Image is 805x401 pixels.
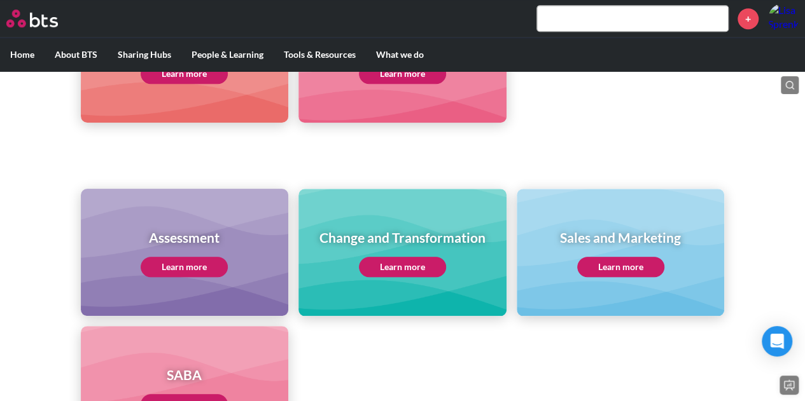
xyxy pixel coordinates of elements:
label: About BTS [45,38,108,71]
label: People & Learning [181,38,274,71]
label: What we do [366,38,434,71]
a: + [738,8,759,29]
a: Learn more [359,257,446,277]
a: Learn more [141,257,228,277]
label: Sharing Hubs [108,38,181,71]
a: Learn more [141,64,228,84]
label: Tools & Resources [274,38,366,71]
h1: SABA [141,365,228,384]
h1: Change and Transformation [319,228,486,247]
div: Open Intercom Messenger [762,326,792,357]
h1: Sales and Marketing [560,228,681,247]
a: Learn more [577,257,664,277]
a: Go home [6,10,81,27]
a: Profile [768,3,799,34]
img: BTS Logo [6,10,58,27]
a: Learn more [359,64,446,84]
img: Lisa Sprenkle [768,3,799,34]
h1: Assessment [141,228,228,247]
